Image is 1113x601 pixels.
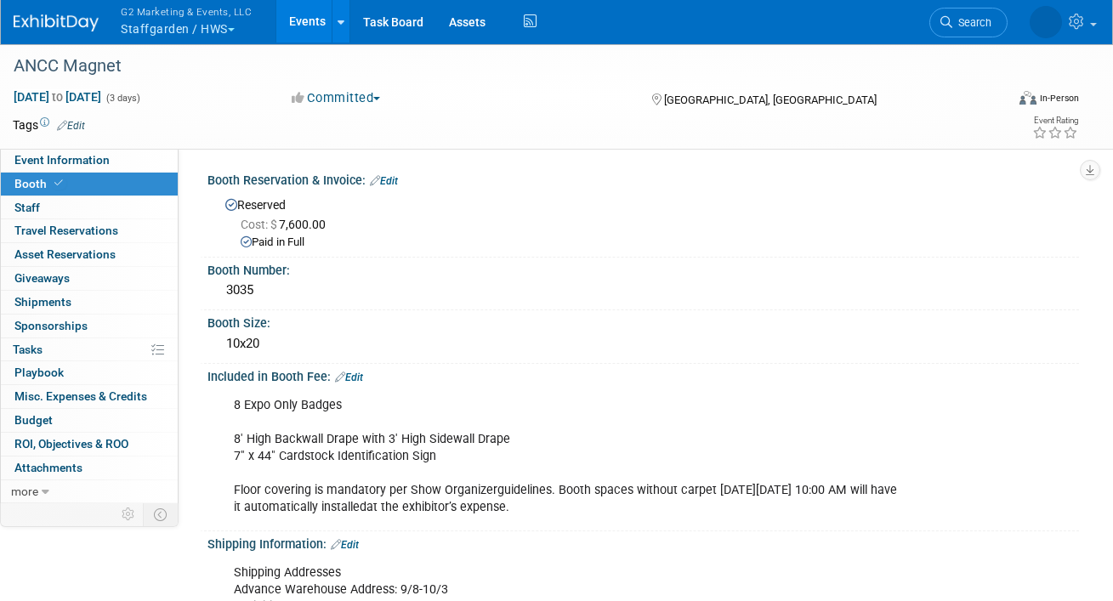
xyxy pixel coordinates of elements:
span: 7,600.00 [241,218,332,231]
div: Booth Number: [207,258,1079,279]
span: G2 Marketing & Events, LLC [121,3,252,20]
a: Giveaways [1,267,178,290]
span: Staff [14,201,40,214]
a: Edit [331,539,359,551]
a: Sponsorships [1,315,178,337]
span: ROI, Objectives & ROO [14,437,128,451]
a: Tasks [1,338,178,361]
div: 8 Expo Only Badges 8' High Backwall Drape with 3' High Sidewall Drape 7" x 44" Cardstock Identifi... [222,388,908,525]
div: Paid in Full [241,235,1066,251]
a: Edit [335,371,363,383]
a: Event Information [1,149,178,172]
a: ROI, Objectives & ROO [1,433,178,456]
span: Search [952,16,991,29]
span: Playbook [14,366,64,379]
div: 3035 [220,277,1066,303]
td: Toggle Event Tabs [144,503,179,525]
a: Booth [1,173,178,196]
td: Tags [13,116,85,133]
a: Attachments [1,456,178,479]
a: Search [929,8,1008,37]
a: Shipments [1,291,178,314]
span: Sponsorships [14,319,88,332]
a: Staff [1,196,178,219]
span: Tasks [13,343,43,356]
span: Asset Reservations [14,247,116,261]
div: Booth Reservation & Invoice: [207,167,1079,190]
div: Reserved [220,192,1066,251]
span: Attachments [14,461,82,474]
span: Cost: $ [241,218,279,231]
div: 10x20 [220,331,1066,357]
a: more [1,480,178,503]
a: Travel Reservations [1,219,178,242]
div: Event Format [923,88,1079,114]
span: Misc. Expenses & Credits [14,389,147,403]
img: ExhibitDay [14,14,99,31]
span: [DATE] [DATE] [13,89,102,105]
span: (3 days) [105,93,140,104]
span: Event Information [14,153,110,167]
span: Travel Reservations [14,224,118,237]
div: In-Person [1039,92,1079,105]
a: Asset Reservations [1,243,178,266]
span: Giveaways [14,271,70,285]
span: more [11,485,38,498]
a: Budget [1,409,178,432]
span: Shipments [14,295,71,309]
span: [GEOGRAPHIC_DATA], [GEOGRAPHIC_DATA] [664,94,877,106]
img: Nora McQuillan [1030,6,1062,38]
div: Event Rating [1032,116,1078,125]
span: Budget [14,413,53,427]
a: Playbook [1,361,178,384]
button: Committed [286,89,387,107]
a: Edit [370,175,398,187]
div: Shipping Information: [207,531,1079,553]
div: Included in Booth Fee: [207,364,1079,386]
span: Booth [14,177,66,190]
div: Booth Size: [207,310,1079,332]
a: Misc. Expenses & Credits [1,385,178,408]
i: Booth reservation complete [54,179,63,188]
span: to [49,90,65,104]
a: Edit [57,120,85,132]
td: Personalize Event Tab Strip [114,503,144,525]
img: Format-Inperson.png [1019,91,1036,105]
div: ANCC Magnet [8,51,988,82]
